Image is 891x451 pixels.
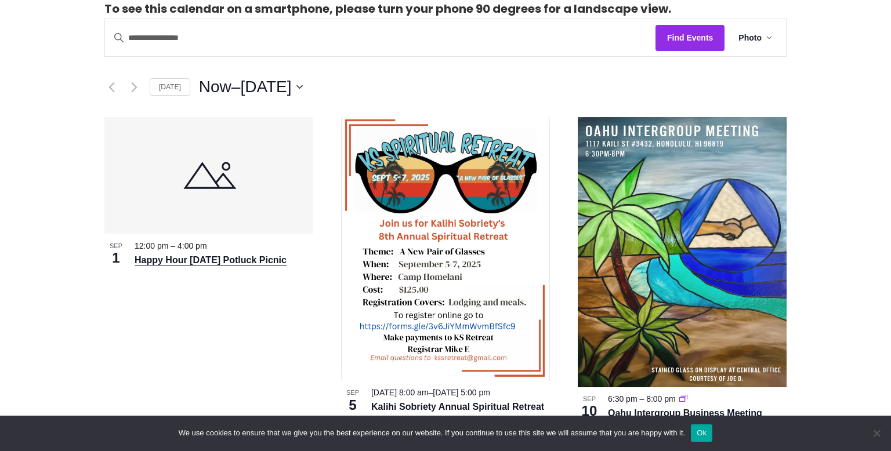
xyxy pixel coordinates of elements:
span: 5 [341,395,364,415]
span: Now [199,75,231,99]
a: [DATE] [150,78,190,96]
span: 10 [578,401,601,421]
span: [DATE] 5:00 pm [433,388,490,397]
span: Sep [104,241,128,251]
time: 6:30 pm [608,394,638,403]
span: Sep [578,394,601,404]
button: Find Events [655,25,725,51]
time: 12:00 pm [135,241,168,250]
a: Next Events [127,80,141,94]
button: Click to toggle datepicker [199,75,303,99]
span: – [231,75,241,99]
span: Sep [341,388,364,398]
img: OIGBusinessMeeting [578,117,787,387]
a: Event series: Oahu Intergroup Business Meeting [679,394,687,403]
img: Kalihi Sobriety Spiritual Retreat Flyer [341,117,550,381]
span: 1 [104,248,128,268]
div: – [371,386,550,399]
a: Happy Hour [DATE] Potluck Picnic [135,255,287,265]
button: Ok [691,424,712,442]
span: Photo [738,31,762,45]
span: We use cookies to ensure that we give you the best experience on our website. If you continue to ... [179,427,685,439]
span: No [871,427,882,439]
span: [DATE] [240,75,291,99]
input: Enter Keyword. Search for events by Keyword. [105,20,655,56]
span: – [171,241,175,250]
span: – [639,394,644,403]
button: Photo [725,19,786,56]
a: Kalihi Sobriety Annual Spiritual Retreat [371,402,544,412]
time: 8:00 pm [646,394,676,403]
a: Oahu Intergroup Business Meeting [608,408,762,418]
a: Previous Events [104,80,118,94]
strong: To see this calendar on a smartphone, please turn your phone 90 degrees for a landscape view. [104,1,671,17]
time: 4:00 pm [178,241,207,250]
span: [DATE] 8:00 am [371,388,429,397]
